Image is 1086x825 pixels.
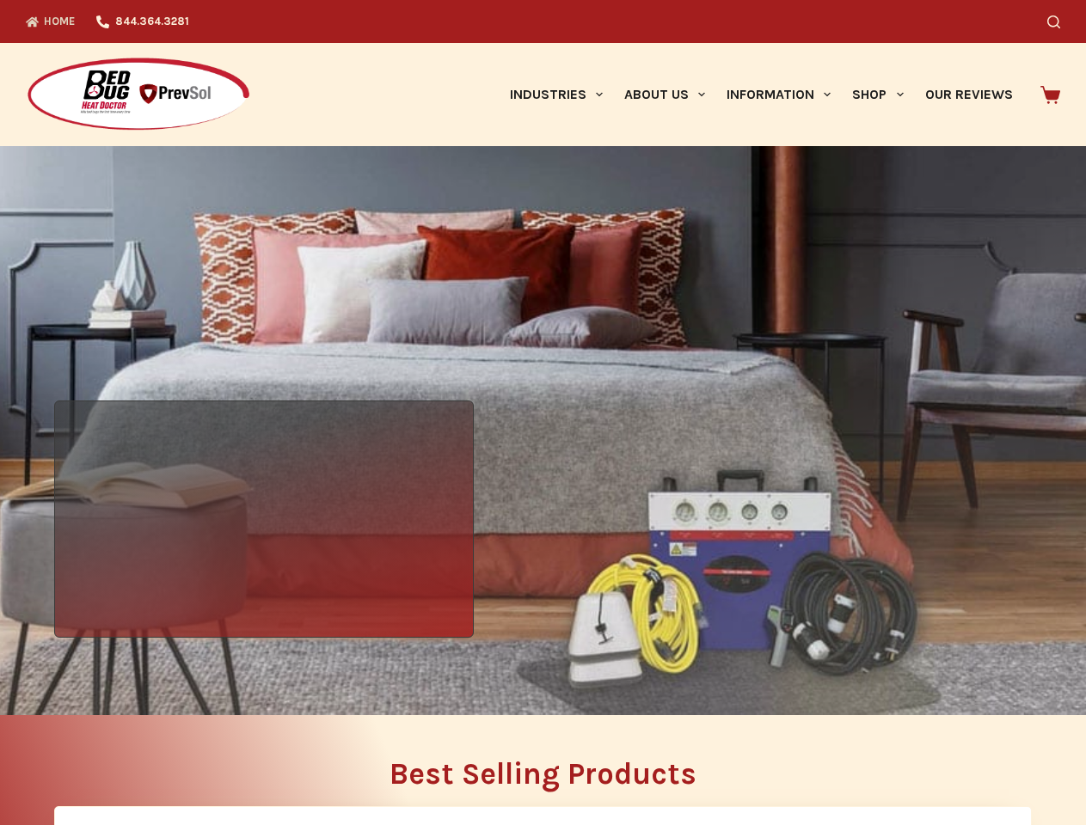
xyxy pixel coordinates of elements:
[26,57,251,133] img: Prevsol/Bed Bug Heat Doctor
[499,43,1023,146] nav: Primary
[613,43,715,146] a: About Us
[499,43,613,146] a: Industries
[842,43,914,146] a: Shop
[914,43,1023,146] a: Our Reviews
[1047,15,1060,28] button: Search
[54,759,1032,789] h2: Best Selling Products
[716,43,842,146] a: Information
